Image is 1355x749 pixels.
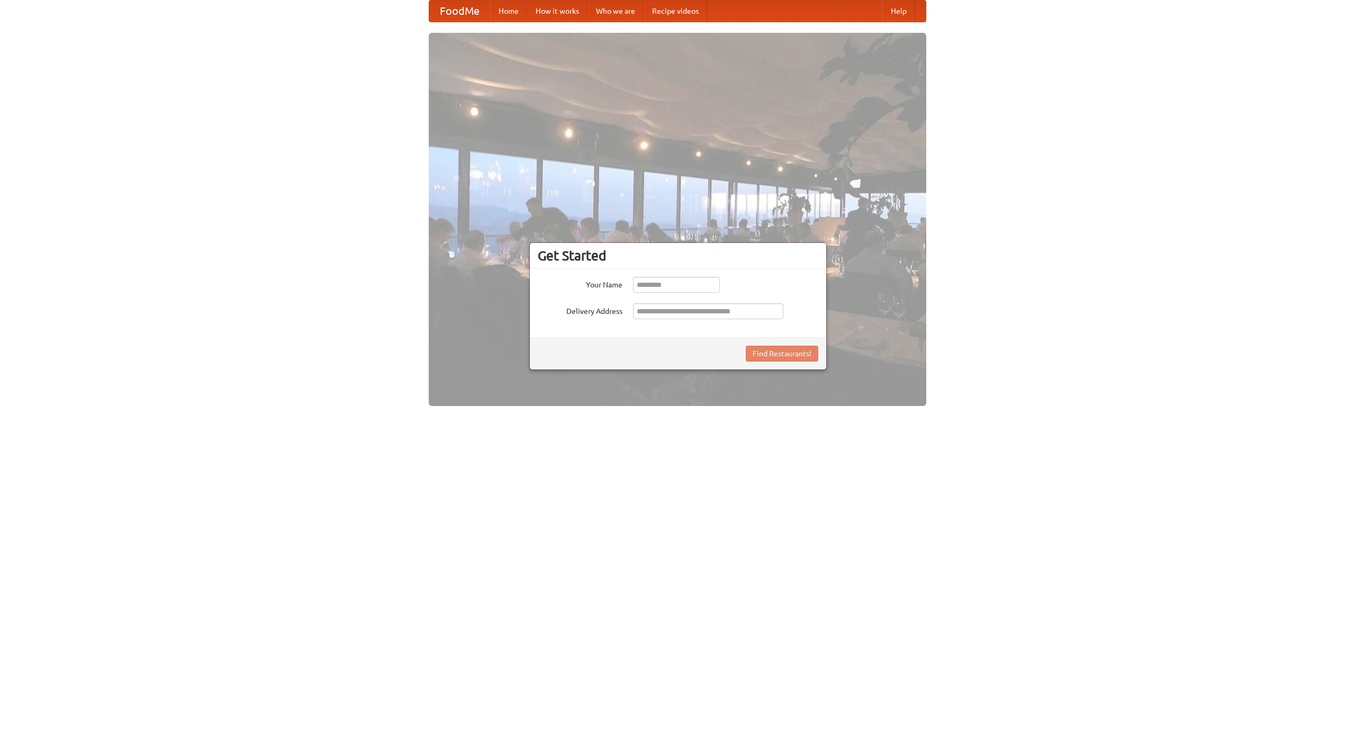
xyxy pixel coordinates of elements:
a: Home [490,1,527,22]
a: Help [882,1,915,22]
a: FoodMe [429,1,490,22]
a: Who we are [588,1,644,22]
h3: Get Started [538,248,818,264]
label: Delivery Address [538,303,622,317]
label: Your Name [538,277,622,290]
a: Recipe videos [644,1,707,22]
a: How it works [527,1,588,22]
button: Find Restaurants! [746,346,818,362]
